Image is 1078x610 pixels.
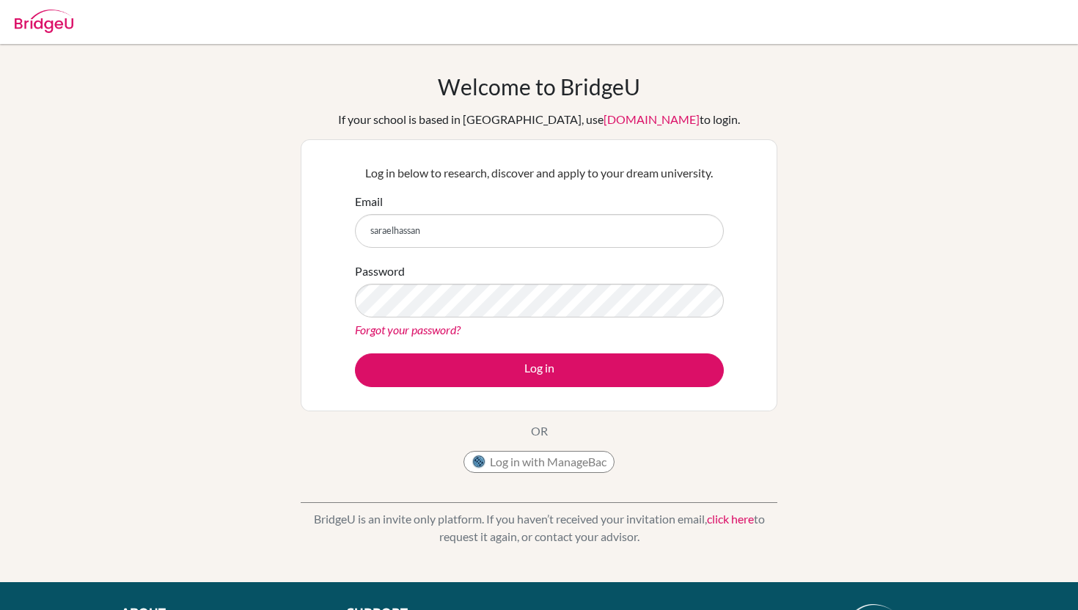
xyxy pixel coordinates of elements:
label: Email [355,193,383,210]
a: Forgot your password? [355,323,461,337]
h1: Welcome to BridgeU [438,73,640,100]
p: BridgeU is an invite only platform. If you haven’t received your invitation email, to request it ... [301,510,777,545]
img: Bridge-U [15,10,73,33]
div: If your school is based in [GEOGRAPHIC_DATA], use to login. [338,111,740,128]
label: Password [355,262,405,280]
p: Log in below to research, discover and apply to your dream university. [355,164,724,182]
a: click here [707,512,754,526]
a: [DOMAIN_NAME] [604,112,700,126]
button: Log in [355,353,724,387]
p: OR [531,422,548,440]
button: Log in with ManageBac [463,451,615,473]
